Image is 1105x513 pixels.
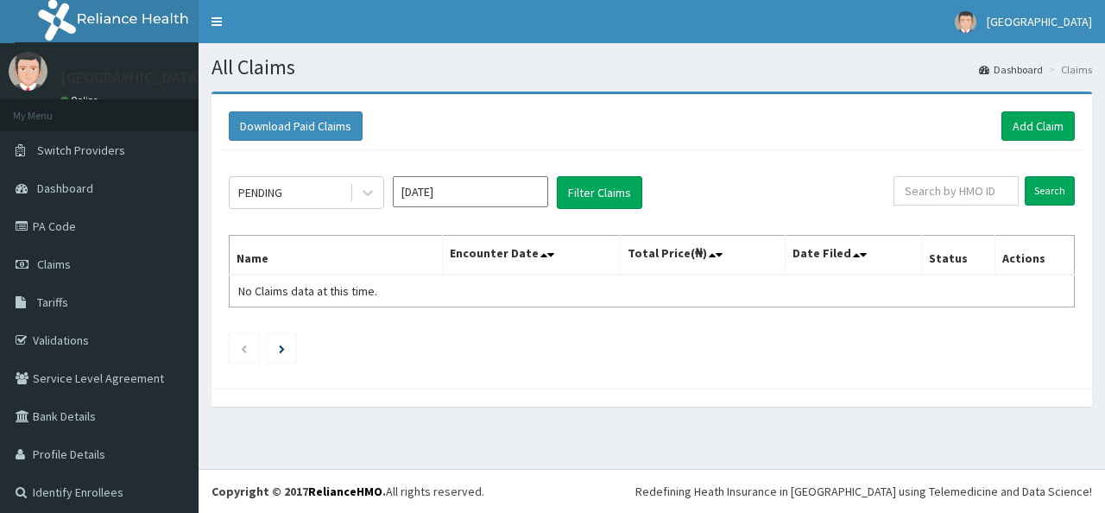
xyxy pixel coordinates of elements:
[1001,111,1075,141] a: Add Claim
[229,111,363,141] button: Download Paid Claims
[230,236,443,275] th: Name
[1045,62,1092,77] li: Claims
[620,236,785,275] th: Total Price(₦)
[557,176,642,209] button: Filter Claims
[37,294,68,310] span: Tariffs
[1025,176,1075,206] input: Search
[37,142,125,158] span: Switch Providers
[635,483,1092,500] div: Redefining Heath Insurance in [GEOGRAPHIC_DATA] using Telemedicine and Data Science!
[240,340,248,356] a: Previous page
[279,340,285,356] a: Next page
[393,176,548,207] input: Select Month and Year
[785,236,921,275] th: Date Filed
[238,184,282,201] div: PENDING
[60,94,102,106] a: Online
[212,484,386,499] strong: Copyright © 2017 .
[893,176,1019,206] input: Search by HMO ID
[442,236,620,275] th: Encounter Date
[921,236,994,275] th: Status
[199,469,1105,513] footer: All rights reserved.
[212,56,1092,79] h1: All Claims
[994,236,1074,275] th: Actions
[955,11,976,33] img: User Image
[37,256,71,272] span: Claims
[979,62,1043,77] a: Dashboard
[9,52,47,91] img: User Image
[238,283,377,299] span: No Claims data at this time.
[60,70,203,85] p: [GEOGRAPHIC_DATA]
[37,180,93,196] span: Dashboard
[308,484,382,499] a: RelianceHMO
[987,14,1092,29] span: [GEOGRAPHIC_DATA]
